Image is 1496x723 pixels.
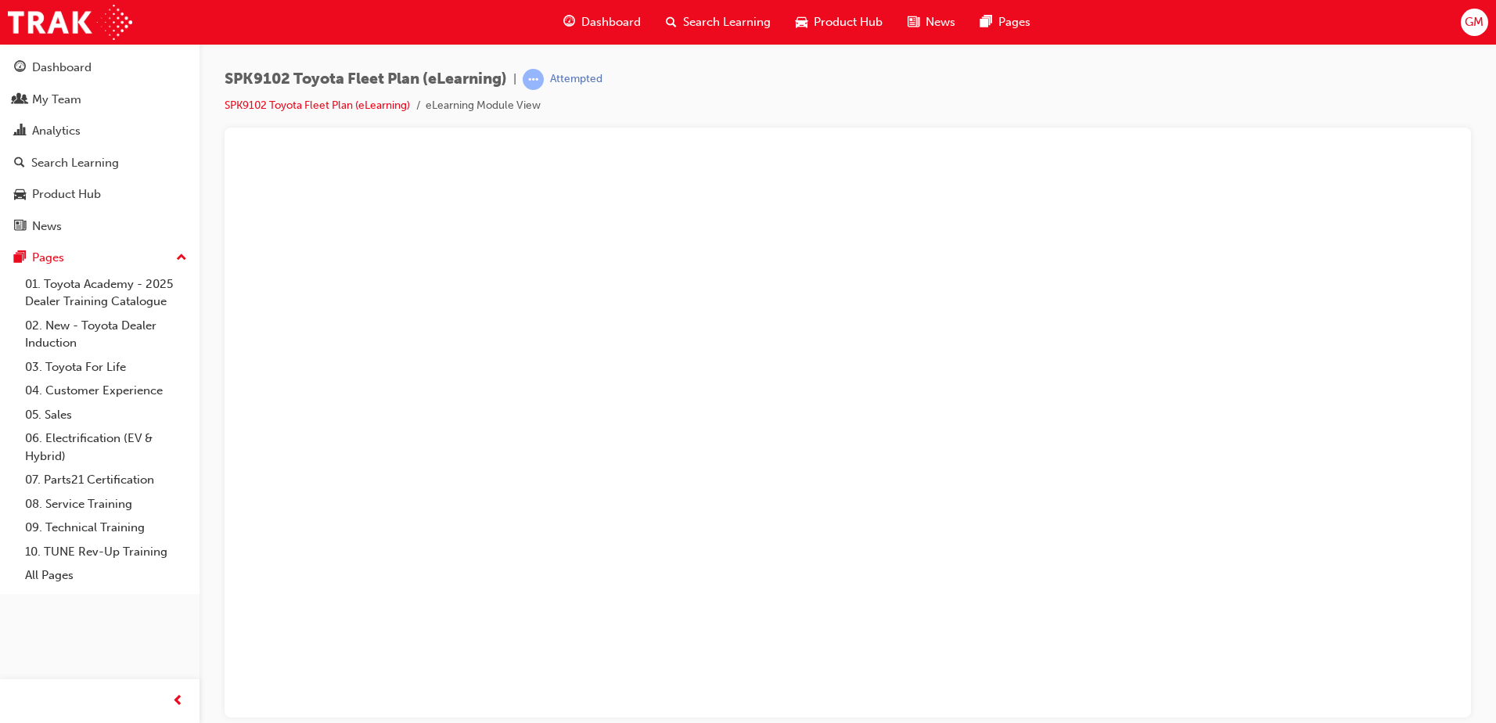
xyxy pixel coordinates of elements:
button: DashboardMy TeamAnalyticsSearch LearningProduct HubNews [6,50,193,243]
a: My Team [6,85,193,114]
a: All Pages [19,563,193,588]
span: learningRecordVerb_ATTEMPT-icon [523,69,544,90]
a: Search Learning [6,149,193,178]
div: My Team [32,91,81,109]
a: SPK9102 Toyota Fleet Plan (eLearning) [225,99,410,112]
span: News [926,13,955,31]
a: 03. Toyota For Life [19,355,193,379]
div: News [32,218,62,236]
a: news-iconNews [895,6,968,38]
a: 06. Electrification (EV & Hybrid) [19,426,193,468]
a: car-iconProduct Hub [783,6,895,38]
span: Pages [998,13,1030,31]
a: Product Hub [6,180,193,209]
span: pages-icon [14,251,26,265]
span: Search Learning [683,13,771,31]
a: Dashboard [6,53,193,82]
span: search-icon [666,13,677,32]
div: Pages [32,249,64,267]
a: 05. Sales [19,403,193,427]
button: Pages [6,243,193,272]
span: car-icon [14,188,26,202]
li: eLearning Module View [426,97,541,115]
div: Product Hub [32,185,101,203]
span: search-icon [14,156,25,171]
div: Search Learning [31,154,119,172]
img: Trak [8,5,132,40]
span: Dashboard [581,13,641,31]
span: car-icon [796,13,807,32]
a: 01. Toyota Academy - 2025 Dealer Training Catalogue [19,272,193,314]
span: Product Hub [814,13,883,31]
span: guage-icon [14,61,26,75]
a: guage-iconDashboard [551,6,653,38]
a: search-iconSearch Learning [653,6,783,38]
a: News [6,212,193,241]
div: Attempted [550,72,602,87]
div: Dashboard [32,59,92,77]
span: SPK9102 Toyota Fleet Plan (eLearning) [225,70,507,88]
a: 10. TUNE Rev-Up Training [19,540,193,564]
button: GM [1461,9,1488,36]
a: 02. New - Toyota Dealer Induction [19,314,193,355]
a: pages-iconPages [968,6,1043,38]
span: people-icon [14,93,26,107]
span: prev-icon [172,692,184,711]
span: chart-icon [14,124,26,138]
span: GM [1465,13,1483,31]
a: 09. Technical Training [19,516,193,540]
a: Analytics [6,117,193,146]
span: pages-icon [980,13,992,32]
span: news-icon [14,220,26,234]
span: | [513,70,516,88]
a: 08. Service Training [19,492,193,516]
a: 07. Parts21 Certification [19,468,193,492]
span: up-icon [176,248,187,268]
span: news-icon [908,13,919,32]
a: 04. Customer Experience [19,379,193,403]
div: Analytics [32,122,81,140]
span: guage-icon [563,13,575,32]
